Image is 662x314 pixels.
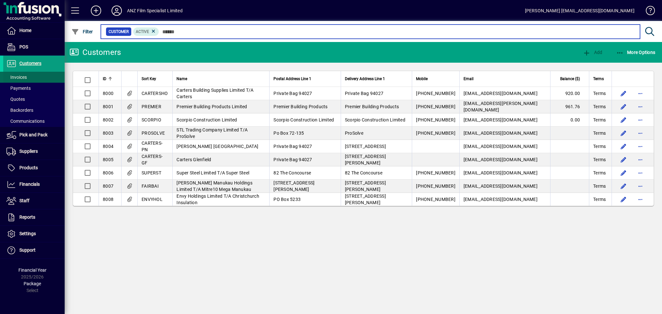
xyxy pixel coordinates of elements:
div: Mobile [416,75,455,82]
span: [STREET_ADDRESS][PERSON_NAME] [273,180,315,192]
td: 961.76 [550,100,589,113]
span: [EMAIL_ADDRESS][DOMAIN_NAME] [464,183,538,189]
span: Private Bag 94027 [273,91,312,96]
span: Postal Address Line 1 [273,75,311,82]
span: Products [19,165,38,170]
span: [PHONE_NUMBER] [416,91,455,96]
span: PROSOLVE [142,131,165,136]
button: More Options [614,47,657,58]
span: Mobile [416,75,428,82]
span: 8006 [103,170,113,175]
a: Knowledge Base [641,1,654,22]
span: Add [583,50,602,55]
span: Settings [19,231,36,236]
button: Edit [618,115,629,125]
span: ENVYHOL [142,197,163,202]
span: CARTERS-PN [142,141,163,152]
span: [EMAIL_ADDRESS][DOMAIN_NAME] [464,144,538,149]
span: [EMAIL_ADDRESS][PERSON_NAME][DOMAIN_NAME] [464,101,538,112]
a: Communications [3,116,65,127]
span: 8003 [103,131,113,136]
button: More options [635,88,646,99]
button: More options [635,128,646,138]
span: FAIRBAI [142,183,159,189]
div: Balance ($) [554,75,586,82]
span: Sort Key [142,75,156,82]
span: [PHONE_NUMBER] [416,197,455,202]
span: [PERSON_NAME] Manukau Holdings Limited T/A Mitre10 Mega Manukau [176,180,252,192]
button: More options [635,141,646,152]
button: More options [635,181,646,191]
a: Suppliers [3,143,65,160]
span: ProSolve [345,131,363,136]
span: Balance ($) [560,75,580,82]
span: Support [19,247,36,253]
button: Edit [618,101,629,112]
span: 8008 [103,197,113,202]
button: More options [635,101,646,112]
div: ID [103,75,117,82]
a: Quotes [3,94,65,105]
span: Terms [593,183,606,189]
span: Terms [593,90,606,97]
span: Package [24,281,41,286]
span: Private Bag 94027 [273,157,312,162]
span: STL Trading Company Limited T/A ProSolve [176,127,248,139]
span: More Options [616,50,656,55]
span: [PHONE_NUMBER] [416,117,455,122]
span: Communications [6,119,45,124]
span: Terms [593,170,606,176]
span: [STREET_ADDRESS] [345,144,386,149]
span: [PHONE_NUMBER] [416,131,455,136]
span: Envy Holdings Limited T/A Christchurch Insulation [176,194,259,205]
span: Private Bag 94027 [345,91,383,96]
button: More options [635,115,646,125]
button: More options [635,194,646,204]
span: POS [19,44,28,49]
button: Edit [618,181,629,191]
span: Super Steel Limited T/A Super Steel [176,170,249,175]
span: PO Box 5233 [273,197,301,202]
span: Home [19,28,31,33]
div: ANZ Film Specialist Limited [127,5,183,16]
span: ID [103,75,106,82]
span: Premier Building Products [345,104,399,109]
span: 82 The Concourse [345,170,382,175]
span: Backorders [6,108,33,113]
a: Pick and Pack [3,127,65,143]
span: Invoices [6,75,27,80]
span: Pick and Pack [19,132,48,137]
span: Financials [19,182,40,187]
span: Terms [593,103,606,110]
div: Email [464,75,546,82]
span: Customers [19,61,41,66]
span: Name [176,75,187,82]
span: Quotes [6,97,25,102]
span: 8001 [103,104,113,109]
span: Terms [593,130,606,136]
span: Terms [593,143,606,150]
span: Carters Building Supplies Limited T/A Carters [176,88,253,99]
span: 8002 [103,117,113,122]
span: Active [136,29,149,34]
a: Support [3,242,65,258]
a: Financials [3,176,65,193]
span: Payments [6,86,31,91]
span: [EMAIL_ADDRESS][DOMAIN_NAME] [464,91,538,96]
a: Settings [3,226,65,242]
button: Add [581,47,604,58]
button: Edit [618,88,629,99]
div: [PERSON_NAME] [EMAIL_ADDRESS][DOMAIN_NAME] [525,5,635,16]
a: Payments [3,83,65,94]
span: Premier Building Products Limited [176,104,247,109]
span: [EMAIL_ADDRESS][DOMAIN_NAME] [464,197,538,202]
span: 8004 [103,144,113,149]
span: 82 The Concourse [273,170,311,175]
span: Filter [71,29,93,34]
a: Invoices [3,72,65,83]
span: Scorpio Construction Limited [345,117,405,122]
span: Terms [593,196,606,203]
button: More options [635,154,646,165]
a: Products [3,160,65,176]
div: Customers [69,47,121,58]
